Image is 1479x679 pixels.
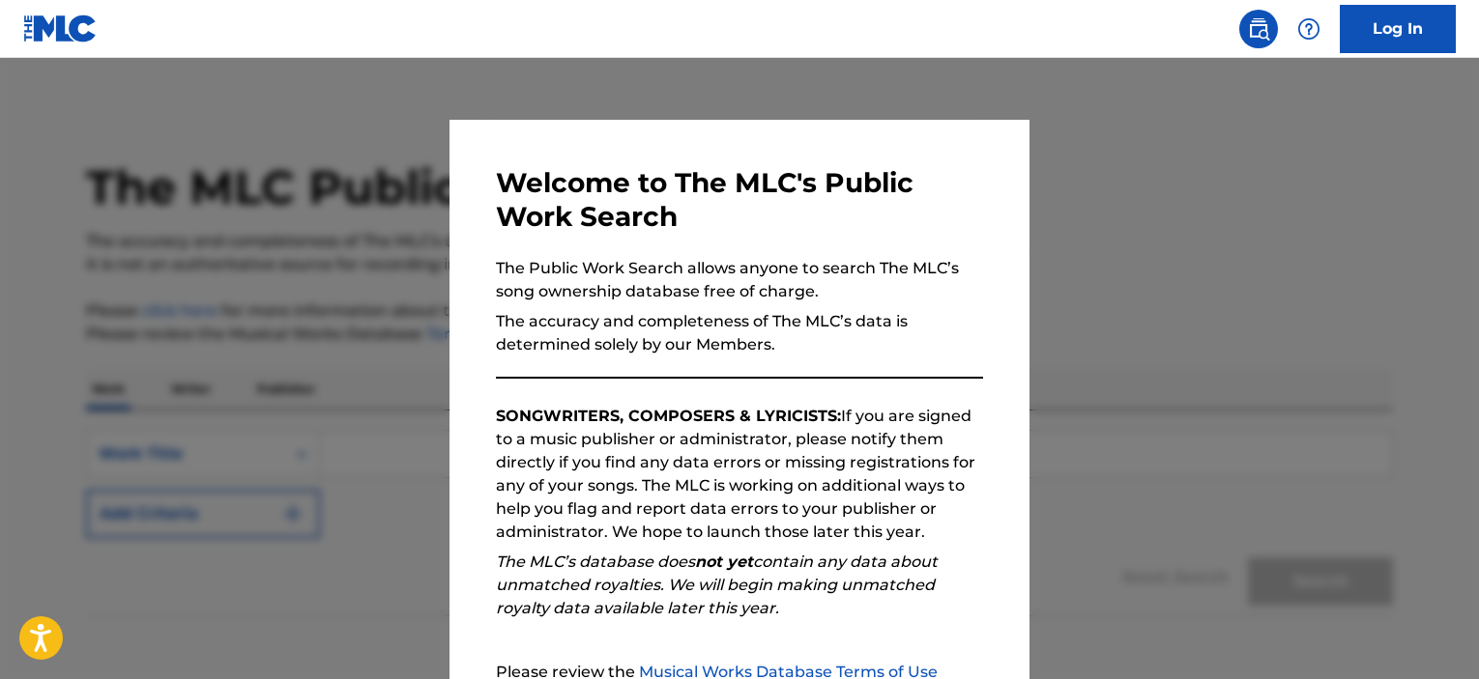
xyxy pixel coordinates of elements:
div: Help [1290,10,1328,48]
img: MLC Logo [23,14,98,42]
strong: SONGWRITERS, COMPOSERS & LYRICISTS: [496,407,841,425]
h3: Welcome to The MLC's Public Work Search [496,166,983,234]
a: Public Search [1239,10,1278,48]
p: The accuracy and completeness of The MLC’s data is determined solely by our Members. [496,310,983,356]
iframe: Chat Widget [1382,586,1479,679]
p: The Public Work Search allows anyone to search The MLC’s song ownership database free of charge. [496,257,983,303]
strong: not yet [695,552,753,571]
img: help [1297,17,1320,41]
em: The MLC’s database does contain any data about unmatched royalties. We will begin making unmatche... [496,552,938,617]
img: search [1247,17,1270,41]
a: Log In [1340,5,1456,53]
p: If you are signed to a music publisher or administrator, please notify them directly if you find ... [496,405,983,544]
